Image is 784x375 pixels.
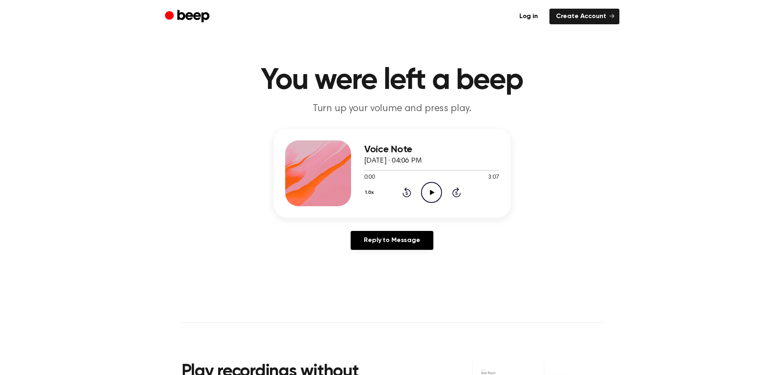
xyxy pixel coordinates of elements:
span: [DATE] · 04:06 PM [364,157,422,165]
span: 3:07 [488,173,499,182]
span: 0:00 [364,173,375,182]
h1: You were left a beep [181,66,603,95]
a: Create Account [549,9,619,24]
a: Reply to Message [351,231,433,250]
h3: Voice Note [364,144,499,155]
a: Beep [165,9,212,25]
button: 1.0x [364,186,377,200]
a: Log in [513,9,544,24]
p: Turn up your volume and press play. [234,102,550,116]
